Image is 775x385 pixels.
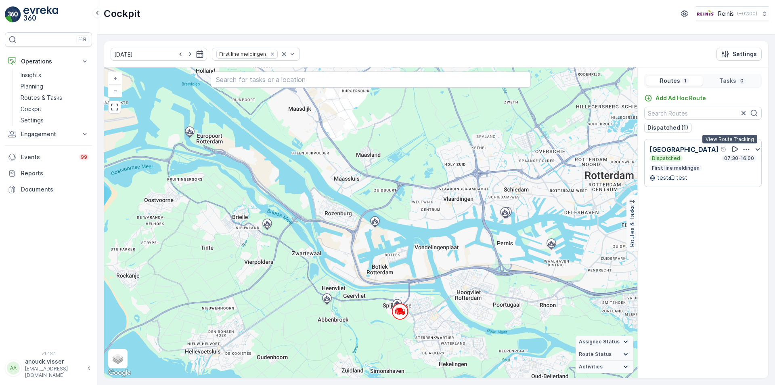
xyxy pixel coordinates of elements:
[644,94,706,102] a: Add Ad Hoc Route
[651,155,681,162] p: Dispatched
[17,81,92,92] a: Planning
[576,336,633,348] summary: Assignee Status
[576,361,633,373] summary: Activities
[718,10,734,18] p: Reinis
[696,6,769,21] button: Reinis(+02:00)
[657,174,668,182] p: test
[651,165,700,171] p: First line meldingen
[109,72,121,84] a: Zoom In
[719,77,736,85] p: Tasks
[21,94,62,102] p: Routes & Tasks
[7,362,20,374] div: AA
[17,115,92,126] a: Settings
[113,87,117,94] span: −
[106,368,133,378] a: Open this area in Google Maps (opens a new window)
[716,48,762,61] button: Settings
[628,205,636,247] p: Routes & Tasks
[676,174,687,182] p: test
[109,350,127,368] a: Layers
[21,116,44,124] p: Settings
[721,146,727,153] div: Help Tooltip Icon
[21,82,43,90] p: Planning
[111,48,207,61] input: dd/mm/yyyy
[17,92,92,103] a: Routes & Tasks
[109,84,121,97] a: Zoom Out
[696,9,715,18] img: Reinis-Logo-Vrijstaand_Tekengebied-1-copy2_aBO4n7j.png
[5,358,92,379] button: AAanouck.visser[EMAIL_ADDRESS][DOMAIN_NAME]
[21,153,74,161] p: Events
[211,72,531,88] input: Search for tasks or a location
[17,69,92,81] a: Insights
[5,6,21,23] img: logo
[21,71,41,79] p: Insights
[5,351,92,356] span: v 1.48.1
[5,181,92,198] a: Documents
[702,135,757,144] div: View Route Tracking
[25,358,83,366] p: anouck.visser
[644,107,762,120] input: Search Routes
[579,339,620,345] span: Assignee Status
[268,51,277,57] div: Remove First line meldingen
[579,351,612,358] span: Route Status
[113,75,117,82] span: +
[644,123,691,133] button: Dispatched (1)
[104,7,140,20] p: Cockpit
[5,165,92,181] a: Reports
[579,364,603,370] span: Activities
[733,50,757,58] p: Settings
[649,145,719,154] p: [GEOGRAPHIC_DATA]
[106,368,133,378] img: Google
[660,77,680,85] p: Routes
[5,126,92,142] button: Engagement
[683,78,687,84] p: 1
[21,185,89,194] p: Documents
[656,94,706,102] p: Add Ad Hoc Route
[17,103,92,115] a: Cockpit
[737,11,757,17] p: ( +02:00 )
[25,366,83,379] p: [EMAIL_ADDRESS][DOMAIN_NAME]
[21,130,76,138] p: Engagement
[739,78,744,84] p: 0
[21,105,42,113] p: Cockpit
[576,348,633,361] summary: Route Status
[5,149,92,165] a: Events99
[21,169,89,177] p: Reports
[21,57,76,65] p: Operations
[5,53,92,69] button: Operations
[217,50,267,58] div: First line meldingen
[23,6,58,23] img: logo_light-DOdMpM7g.png
[81,154,87,160] p: 99
[78,36,86,43] p: ⌘B
[723,155,755,162] p: 07:30-16:00
[647,124,688,132] p: Dispatched (1)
